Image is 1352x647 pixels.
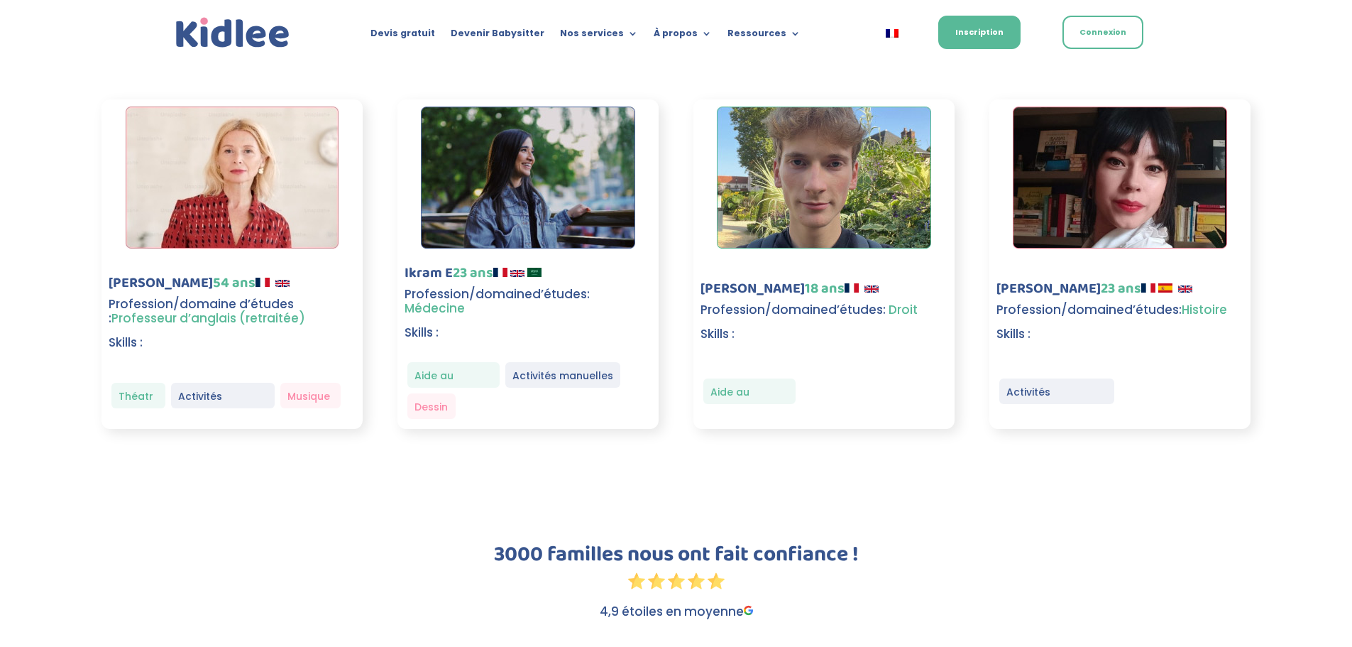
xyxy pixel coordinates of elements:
[1006,382,1107,423] p: Activités artistiques
[421,107,635,249] img: profile pic-7
[405,322,652,343] p: Skills :
[493,268,507,277] img: France
[886,29,898,38] img: Français
[1101,277,1141,300] span: 23 ans
[1178,286,1192,293] img: United Kingdom
[109,295,294,327] span: Profession/domaine d’études :
[287,386,334,407] p: Musique
[222,602,1131,622] p: 4,9 étoiles en moyenne
[275,280,290,287] img: United Kingdom
[845,283,859,293] img: France
[405,286,532,303] span: Profession/domaine
[710,382,788,423] p: Aide au devoirs
[255,278,270,287] img: France
[1179,301,1182,318] span: :
[453,261,493,284] span: 23 ans
[414,366,493,407] p: Aide au devoirs
[938,16,1021,49] a: Inscription
[109,332,356,353] p: Skills :
[1062,16,1143,49] a: Connexion
[864,286,879,293] img: United Kingdom
[996,281,1227,303] h3: [PERSON_NAME]
[512,366,613,386] p: Activités manuelles
[119,386,158,428] p: Théatre
[109,276,356,297] h3: [PERSON_NAME]
[405,300,465,317] span: Médecine
[172,14,293,52] a: Kidlee Logo
[996,324,1227,344] p: Skills :
[370,28,435,44] a: Devis gratuit
[510,270,524,277] img: United Kingdom
[451,28,544,44] a: Devenir Babysitter
[178,386,268,428] p: Activités ludiques
[889,301,918,318] span: Droit
[1124,301,1179,318] span: d’études
[828,301,883,318] span: d’études
[172,14,293,52] img: logo_kidlee_bleu
[717,107,931,249] img: profile pic-6
[1013,107,1227,249] img: profile pic-5
[727,28,801,44] a: Ressources
[414,397,449,418] p: Dessin
[883,301,886,318] span: :
[700,301,828,318] span: Profession/domaine
[654,28,712,44] a: À propos
[532,286,587,303] span: d’études
[560,28,638,44] a: Nos services
[405,266,652,287] h3: Ikram E
[700,324,918,344] p: Skills :
[700,281,918,303] h3: [PERSON_NAME]
[1182,301,1227,318] span: Histoire
[111,310,305,327] span: Professeur d’anglais (retraitée)
[222,544,1131,572] h2: 3000 familles nous ont fait confiance !
[996,301,1124,318] span: Profession/domaine
[213,271,290,294] span: 54 ans
[1141,283,1155,293] img: France
[805,277,845,300] span: 18 ans
[587,286,590,303] span: :
[126,107,339,249] img: profile pic 3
